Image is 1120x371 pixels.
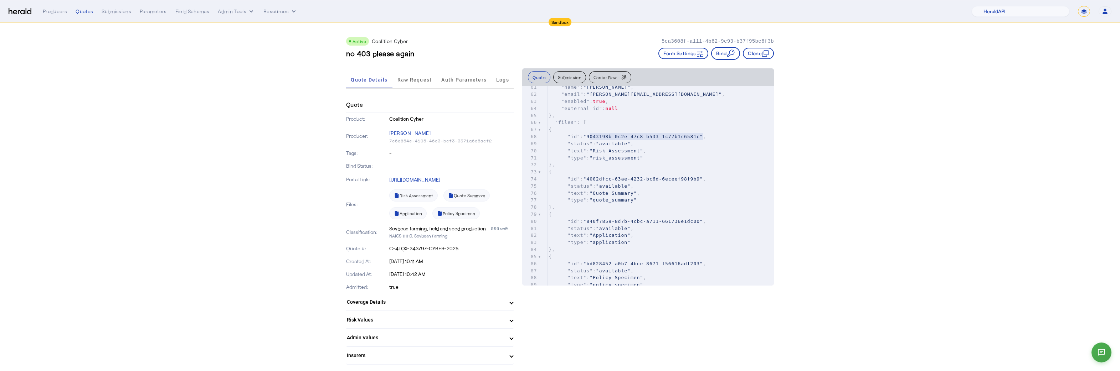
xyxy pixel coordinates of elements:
p: Bind Status: [346,162,388,169]
span: "available" [596,141,631,146]
div: 69 [522,140,538,147]
span: "available" [596,183,631,189]
span: "id" [567,219,580,224]
span: "type" [567,197,586,203]
span: "available" [596,268,631,273]
span: { [549,211,552,217]
span: "email" [561,92,584,97]
span: "Application" [590,232,631,238]
p: Classification: [346,229,388,236]
a: Quote Summary [443,189,490,202]
span: "type" [567,282,586,287]
button: Submission [553,71,586,83]
img: Herald Logo [9,8,31,15]
span: "type" [567,155,586,161]
div: 89 [522,281,538,288]
span: Raw Request [397,77,432,82]
span: Logs [496,77,509,82]
p: Coalition Cyber [372,38,408,45]
span: "text" [567,190,586,196]
div: 68 [522,133,538,140]
p: 5ca3608f-a111-4b62-9e93-b37f95bc6f3b [662,38,774,45]
span: : , [549,134,706,139]
span: true [593,99,605,104]
span: "Quote Summary" [590,190,637,196]
button: Clone [743,48,774,59]
span: Active [353,39,366,44]
a: [URL][DOMAIN_NAME] [389,177,440,183]
div: 76 [522,190,538,197]
div: 78 [522,204,538,211]
div: 056xw0 [491,225,514,232]
span: "name" [561,84,580,90]
div: Quotes [76,8,93,15]
span: Auth Parameters [441,77,487,82]
div: 65 [522,112,538,119]
p: Quote #: [346,245,388,252]
div: 71 [522,155,538,162]
div: 70 [522,147,538,155]
div: Producers [43,8,67,15]
div: Sandbox [549,18,572,26]
div: 61 [522,84,538,91]
span: "policy_specimen" [590,282,643,287]
div: 83 [522,239,538,246]
span: "[PERSON_NAME]" [584,84,631,90]
p: [DATE] 10:11 AM [389,258,514,265]
div: 88 [522,274,538,281]
p: 7c6e854e-4105-46c3-bcf3-3371a6d5acf2 [389,138,514,144]
mat-expansion-panel-header: Risk Values [346,311,514,328]
span: : , [549,176,706,182]
span: : [549,155,643,161]
span: }, [549,247,555,252]
span: "risk_assessment" [590,155,643,161]
h3: no 403 please again [346,48,415,58]
span: : [549,197,637,203]
mat-expansion-panel-header: Admin Values [346,329,514,346]
p: Portal Link: [346,176,388,183]
span: "status" [567,183,593,189]
span: { [549,169,552,174]
div: 84 [522,246,538,253]
span: : , [549,84,633,90]
span: "id" [567,134,580,139]
p: Tags: [346,150,388,157]
div: 81 [522,225,538,232]
span: : [549,282,643,287]
span: "available" [596,226,631,231]
span: "type" [567,240,586,245]
a: Policy Specimen [432,207,480,219]
span: "text" [567,148,586,153]
button: Quote [528,71,550,83]
span: : [549,106,618,111]
span: "application" [590,240,631,245]
div: Soybean farming, field and seed production [389,225,486,232]
span: : , [549,148,646,153]
p: Producer: [346,132,388,140]
span: : , [549,190,640,196]
p: true [389,283,514,291]
span: "external_id" [561,106,602,111]
herald-code-block: quote [522,86,774,286]
span: "840f7859-8d7b-4cbc-a711-661736e1dc00" [584,219,703,224]
p: Admitted: [346,283,388,291]
button: Resources dropdown menu [263,8,297,15]
p: Updated At: [346,271,388,278]
div: 67 [522,126,538,133]
span: : , [549,261,706,266]
div: 85 [522,253,538,260]
div: 74 [522,176,538,183]
span: "enabled" [561,99,590,104]
a: Application [389,207,427,219]
span: "[PERSON_NAME][EMAIL_ADDRESS][DOMAIN_NAME]" [586,92,722,97]
p: [PERSON_NAME] [389,128,514,138]
span: "Policy Specimen" [590,275,643,280]
div: 80 [522,218,538,225]
span: "text" [567,232,586,238]
span: Carrier Raw [594,75,617,79]
h4: Quote [346,100,363,109]
span: : [549,240,631,245]
mat-panel-title: Insurers [347,352,504,359]
span: "status" [567,226,593,231]
span: "bd828452-a0b7-4bce-8671-f56616adf203" [584,261,703,266]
